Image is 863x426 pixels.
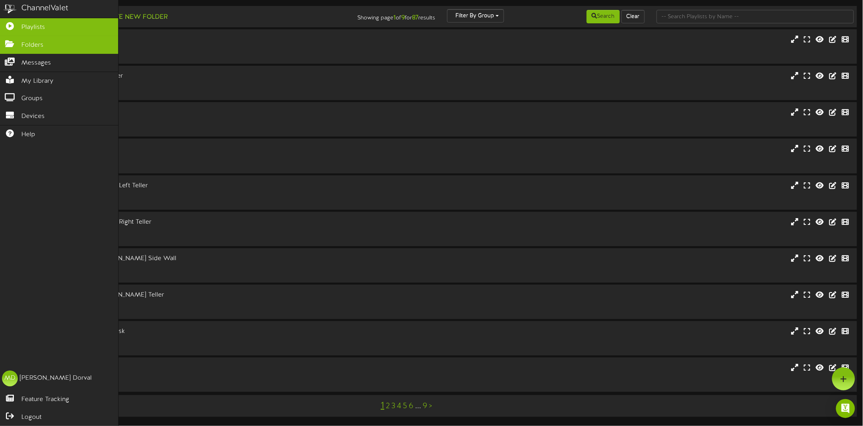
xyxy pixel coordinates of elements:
[393,14,396,21] strong: 1
[21,130,35,139] span: Help
[391,402,395,411] a: 3
[21,59,51,68] span: Messages
[302,9,442,23] div: Showing page of for results
[32,336,366,343] div: Portrait ( 9:16 )
[91,12,170,22] button: Create New Folder
[32,154,366,160] div: Landscape ( 16:9 )
[423,402,427,411] a: 9
[32,327,366,336] div: Arrowhead Mall Front Desk
[21,395,69,404] span: Feature Tracking
[32,117,366,124] div: Landscape ( 16:9 )
[415,402,421,411] a: ...
[32,35,366,44] div: [GEOGRAPHIC_DATA]
[657,10,854,23] input: -- Search Playlists by Name --
[32,254,366,263] div: Apache Junction [PERSON_NAME] Side Wall
[386,402,390,411] a: 2
[32,124,366,131] div: # 11203
[447,9,504,23] button: Filter By Group
[32,145,366,154] div: [PERSON_NAME]
[2,371,18,386] div: MD
[836,399,855,418] div: Open Intercom Messenger
[32,218,366,227] div: [PERSON_NAME] School Right Teller
[32,379,366,386] div: # 11193
[32,44,366,51] div: Landscape ( 16:9 )
[32,291,366,300] div: Apache Junction [PERSON_NAME] Teller
[21,94,43,103] span: Groups
[403,402,407,411] a: 5
[32,263,366,270] div: Portrait ( 9:16 )
[32,108,366,117] div: Ahwatukee Entrance
[21,41,43,50] span: Folders
[21,3,68,14] div: ChannelValet
[409,402,414,411] a: 6
[21,112,45,121] span: Devices
[20,374,92,383] div: [PERSON_NAME] Dorval
[621,10,645,23] button: Clear
[32,51,366,58] div: # 10869
[21,413,42,422] span: Logout
[32,181,366,190] div: [PERSON_NAME] School Left Teller
[381,401,384,411] a: 1
[397,402,401,411] a: 4
[412,14,418,21] strong: 87
[21,23,45,32] span: Playlists
[401,14,405,21] strong: 9
[32,234,366,240] div: # 12152
[32,87,366,94] div: # 10868
[587,10,620,23] button: Search
[32,270,366,277] div: # 11273
[32,190,366,197] div: Landscape ( 16:9 )
[32,72,366,81] div: [GEOGRAPHIC_DATA] Teller
[32,160,366,167] div: # 11204
[32,306,366,313] div: # 11272
[21,77,53,86] span: My Library
[32,343,366,350] div: # 11210
[429,402,432,411] a: >
[32,373,366,379] div: Landscape ( 16:9 )
[32,363,366,373] div: Arrowhead Mall Teller
[32,81,366,87] div: Landscape ( 16:9 )
[32,300,366,306] div: Landscape ( 16:9 )
[32,226,366,233] div: Landscape ( 16:9 )
[32,197,366,203] div: # 12151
